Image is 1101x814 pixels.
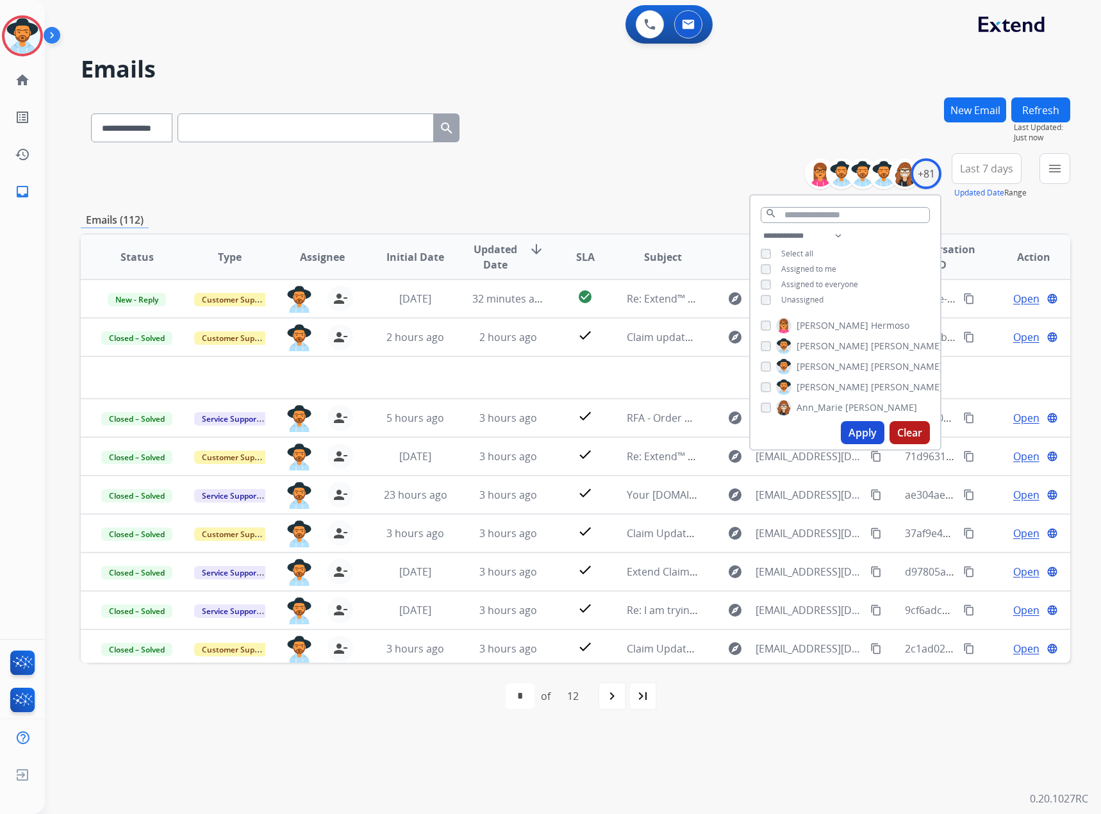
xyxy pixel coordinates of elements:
mat-icon: last_page [635,688,650,704]
span: Closed – Solved [101,451,172,464]
mat-icon: search [439,120,454,136]
mat-icon: person_remove [333,449,348,464]
span: 3 hours ago [479,526,537,540]
mat-icon: person_remove [333,641,348,656]
span: [PERSON_NAME] [797,340,868,353]
mat-icon: content_copy [870,643,882,654]
button: Apply [841,421,884,444]
span: Open [1013,641,1039,656]
div: of [541,688,550,704]
span: 9cf6adce-5f63-44a3-8931-5f1534b2cf54 [905,603,1091,617]
span: [EMAIL_ADDRESS][DOMAIN_NAME] [756,641,864,656]
span: Closed – Solved [101,331,172,345]
mat-icon: person_remove [333,564,348,579]
span: Closed – Solved [101,489,172,503]
span: [DATE] [399,292,431,306]
mat-icon: explore [727,526,743,541]
span: Customer Support [194,451,277,464]
img: agent-avatar [286,444,312,470]
mat-icon: content_copy [963,451,975,462]
span: Closed – Solved [101,527,172,541]
span: 3 hours ago [479,603,537,617]
span: Service Support [194,604,267,618]
mat-icon: person_remove [333,526,348,541]
button: Clear [890,421,930,444]
mat-icon: list_alt [15,110,30,125]
mat-icon: language [1047,489,1058,501]
mat-icon: search [765,208,777,219]
span: Re: Extend™ Claims - Time to Get Your Replacement: Let’s go shopping! [627,449,968,463]
span: 32 minutes ago [472,292,547,306]
span: Service Support [194,412,267,426]
span: [PERSON_NAME] [871,340,943,353]
img: agent-avatar [286,324,312,351]
div: +81 [911,158,941,189]
span: Extend Claim - [PERSON_NAME] - Claim ID: 3853e876-2651-4e87-9ab7-087d1da1e62f [627,565,1027,579]
span: Subject [644,249,682,265]
p: 0.20.1027RC [1030,791,1088,806]
span: Claim Update: Parts needed [627,642,762,656]
span: 3 hours ago [386,642,444,656]
mat-icon: content_copy [870,451,882,462]
span: [PERSON_NAME] [845,401,917,414]
h2: Emails [81,56,1070,82]
mat-icon: language [1047,566,1058,577]
span: Select all [781,248,813,259]
span: Hermoso [871,319,909,332]
span: New - Reply [108,293,166,306]
mat-icon: check [577,601,593,616]
p: Emails (112) [81,212,149,228]
span: Re: Extend™ Claims - Time to Get Your Replacement: Let’s go shopping! [627,292,968,306]
span: [PERSON_NAME] [797,319,868,332]
mat-icon: language [1047,451,1058,462]
span: Unassigned [781,294,824,305]
span: 3 hours ago [479,488,537,502]
mat-icon: check [577,562,593,577]
mat-icon: check [577,485,593,501]
span: Customer Support [194,527,277,541]
span: Status [120,249,154,265]
mat-icon: language [1047,643,1058,654]
mat-icon: explore [727,602,743,618]
span: [EMAIL_ADDRESS][DOMAIN_NAME] [756,564,864,579]
span: Customer Support [194,331,277,345]
mat-icon: content_copy [963,489,975,501]
mat-icon: check [577,328,593,343]
img: agent-avatar [286,636,312,663]
span: 3 hours ago [386,526,444,540]
mat-icon: content_copy [963,293,975,304]
span: Initial Date [386,249,444,265]
mat-icon: content_copy [870,566,882,577]
img: agent-avatar [286,559,312,586]
mat-icon: explore [727,410,743,426]
mat-icon: history [15,147,30,162]
span: Claim Update: Parts ordered for repair [627,526,814,540]
span: Assignee [300,249,345,265]
span: [PERSON_NAME] [797,360,868,373]
mat-icon: person_remove [333,329,348,345]
img: agent-avatar [286,520,312,547]
button: New Email [944,97,1006,122]
span: Open [1013,487,1039,503]
mat-icon: check_circle [577,289,593,304]
span: Customer Support [194,643,277,656]
img: agent-avatar [286,597,312,624]
mat-icon: language [1047,604,1058,616]
mat-icon: check [577,447,593,462]
button: Refresh [1011,97,1070,122]
mat-icon: language [1047,412,1058,424]
span: 3 hours ago [479,449,537,463]
span: Open [1013,291,1039,306]
mat-icon: content_copy [963,566,975,577]
span: Service Support [194,566,267,579]
span: 2 hours ago [386,330,444,344]
span: 3 hours ago [479,565,537,579]
span: Last Updated: [1014,122,1070,133]
span: Updated Date [472,242,518,272]
mat-icon: language [1047,527,1058,539]
span: Open [1013,410,1039,426]
mat-icon: explore [727,564,743,579]
span: Open [1013,449,1039,464]
span: Closed – Solved [101,566,172,579]
mat-icon: check [577,639,593,654]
